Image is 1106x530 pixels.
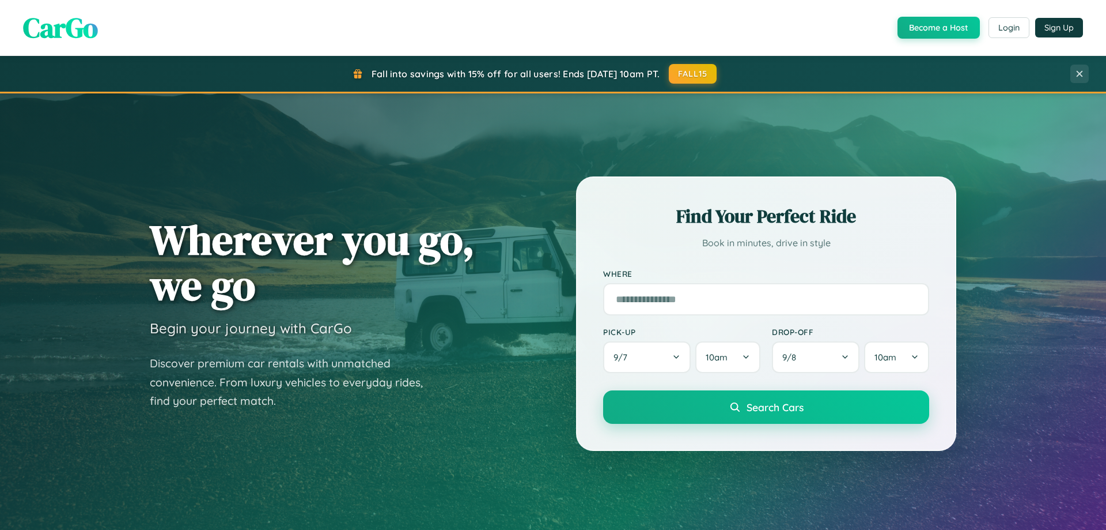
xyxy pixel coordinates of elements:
[782,352,802,363] span: 9 / 8
[603,269,929,279] label: Where
[669,64,717,84] button: FALL15
[1035,18,1083,37] button: Sign Up
[706,352,728,363] span: 10am
[150,319,352,337] h3: Begin your journey with CarGo
[772,327,929,337] label: Drop-off
[603,235,929,251] p: Book in minutes, drive in style
[23,9,98,47] span: CarGo
[897,17,980,39] button: Become a Host
[603,390,929,424] button: Search Cars
[747,401,804,414] span: Search Cars
[613,352,633,363] span: 9 / 7
[150,354,438,411] p: Discover premium car rentals with unmatched convenience. From luxury vehicles to everyday rides, ...
[695,341,760,373] button: 10am
[372,68,660,80] span: Fall into savings with 15% off for all users! Ends [DATE] 10am PT.
[603,327,760,337] label: Pick-up
[874,352,896,363] span: 10am
[772,341,859,373] button: 9/8
[603,204,929,229] h2: Find Your Perfect Ride
[988,17,1029,38] button: Login
[603,341,691,373] button: 9/7
[864,341,929,373] button: 10am
[150,217,475,308] h1: Wherever you go, we go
